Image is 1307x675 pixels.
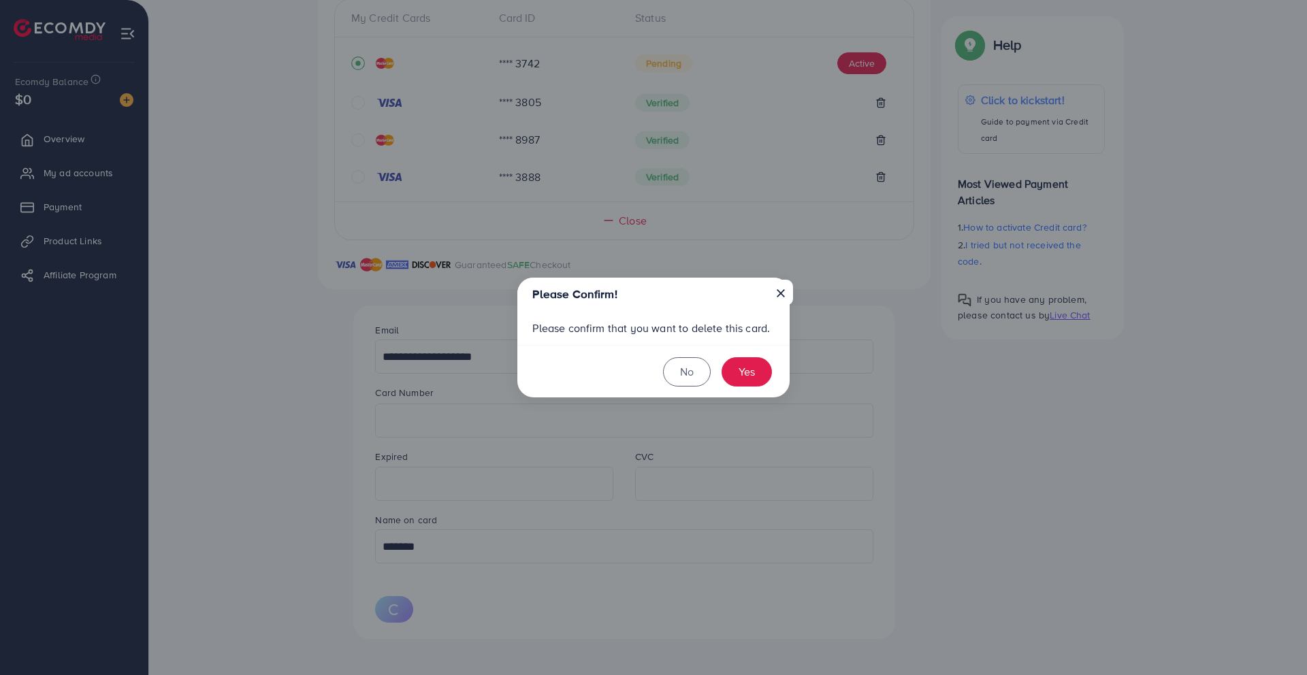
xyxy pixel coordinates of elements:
div: Please confirm that you want to delete this card. [517,312,790,345]
h5: Please Confirm! [532,286,617,303]
button: Yes [722,357,772,386]
button: Close [769,280,793,306]
button: No [663,357,711,386]
iframe: Chat [1249,614,1297,665]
